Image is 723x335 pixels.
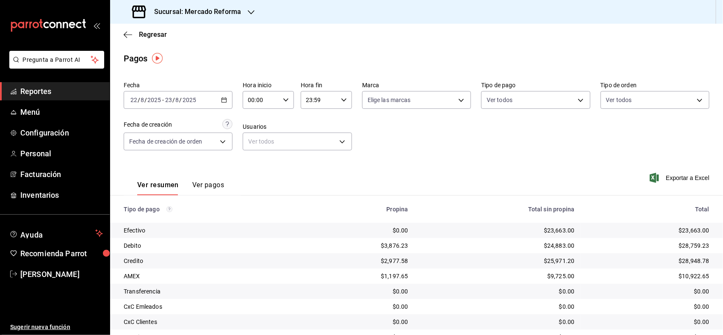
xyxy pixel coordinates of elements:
svg: Los pagos realizados con Pay y otras terminales son montos brutos. [166,206,172,212]
div: Efectivo [124,226,295,235]
button: Ver resumen [137,181,179,195]
div: Tipo de pago [124,206,295,213]
div: $24,883.00 [421,241,574,250]
label: Tipo de pago [481,83,590,89]
div: Pagos [124,52,148,65]
span: Pregunta a Parrot AI [23,55,91,64]
button: Exportar a Excel [651,173,709,183]
div: $0.00 [588,318,709,326]
span: - [162,97,164,103]
input: -- [165,97,172,103]
div: $0.00 [421,302,574,311]
span: Personal [20,148,103,159]
span: Configuración [20,127,103,138]
div: AMEX [124,272,295,280]
div: $0.00 [308,302,408,311]
span: Menú [20,106,103,118]
span: / [138,97,140,103]
label: Hora fin [301,83,352,89]
label: Fecha [124,83,233,89]
span: Elige las marcas [368,96,411,104]
div: CxC Emleados [124,302,295,311]
label: Usuarios [243,124,352,130]
label: Marca [362,83,471,89]
button: Ver pagos [192,181,224,195]
span: Ver todos [487,96,512,104]
input: -- [130,97,138,103]
div: $9,725.00 [421,272,574,280]
div: $1,197.65 [308,272,408,280]
a: Pregunta a Parrot AI [6,61,104,70]
input: ---- [147,97,161,103]
div: $0.00 [308,287,408,296]
div: $0.00 [308,318,408,326]
span: Sugerir nueva función [10,323,103,332]
div: Total sin propina [421,206,574,213]
img: Tooltip marker [152,53,163,64]
div: Ver todos [243,133,352,150]
div: $3,876.23 [308,241,408,250]
div: $23,663.00 [588,226,709,235]
div: $0.00 [588,287,709,296]
span: / [172,97,175,103]
span: Recomienda Parrot [20,248,103,259]
span: Inventarios [20,189,103,201]
span: / [180,97,182,103]
h3: Sucursal: Mercado Reforma [147,7,241,17]
div: Transferencia [124,287,295,296]
div: CxC Clientes [124,318,295,326]
div: $0.00 [308,226,408,235]
div: $10,922.65 [588,272,709,280]
button: Pregunta a Parrot AI [9,51,104,69]
div: Total [588,206,709,213]
span: Facturación [20,169,103,180]
div: Fecha de creación [124,120,172,129]
div: Propina [308,206,408,213]
div: $28,948.78 [588,257,709,265]
div: $0.00 [421,287,574,296]
span: Fecha de creación de orden [129,137,202,146]
input: -- [175,97,180,103]
div: $23,663.00 [421,226,574,235]
label: Hora inicio [243,83,294,89]
span: Ayuda [20,228,92,238]
div: navigation tabs [137,181,224,195]
span: Regresar [139,30,167,39]
button: open_drawer_menu [93,22,100,29]
span: / [144,97,147,103]
span: [PERSON_NAME] [20,269,103,280]
div: $28,759.23 [588,241,709,250]
div: Credito [124,257,295,265]
div: $0.00 [421,318,574,326]
input: -- [140,97,144,103]
div: Debito [124,241,295,250]
label: Tipo de orden [601,83,709,89]
div: $0.00 [588,302,709,311]
input: ---- [182,97,197,103]
div: $25,971.20 [421,257,574,265]
span: Ver todos [606,96,632,104]
button: Regresar [124,30,167,39]
span: Reportes [20,86,103,97]
div: $2,977.58 [308,257,408,265]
